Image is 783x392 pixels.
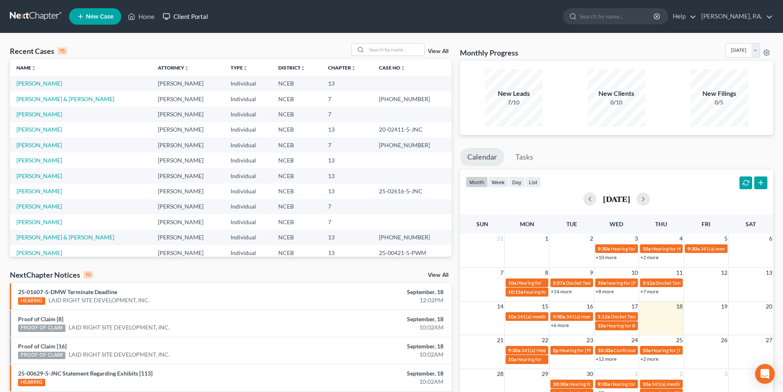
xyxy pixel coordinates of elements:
[634,234,639,244] span: 3
[16,188,62,195] a: [PERSON_NAME]
[598,280,606,286] span: 10a
[596,288,614,295] a: +8 more
[508,313,516,320] span: 10a
[16,126,62,133] a: [PERSON_NAME]
[83,271,93,278] div: 10
[508,176,525,188] button: day
[231,65,248,71] a: Typeunfold_more
[16,141,62,148] a: [PERSON_NAME]
[272,199,321,214] td: NCEB
[679,369,684,379] span: 2
[607,280,670,286] span: hearing for [PERSON_NAME]
[224,91,272,107] td: Individual
[675,268,684,278] span: 11
[642,280,655,286] span: 3:12a
[372,230,452,245] td: [PHONE_NUMBER]
[485,89,543,98] div: New Leads
[598,381,610,387] span: 9:30a
[18,379,45,386] div: HEARING
[321,183,372,199] td: 13
[499,268,504,278] span: 7
[307,296,443,304] div: 12:02PM
[544,268,549,278] span: 8
[640,288,658,295] a: +7 more
[151,122,224,137] td: [PERSON_NAME]
[517,280,542,286] span: Hearing for
[224,245,272,260] td: Individual
[702,220,710,227] span: Fri
[16,65,36,71] a: Nameunfold_more
[307,323,443,332] div: 10:02AM
[566,220,577,227] span: Tue
[151,137,224,153] td: [PERSON_NAME]
[49,296,150,304] a: LAID RIGHT SITE DEVELOPMENT, INC.
[16,111,62,118] a: [PERSON_NAME]
[272,107,321,122] td: NCEB
[151,199,224,214] td: [PERSON_NAME]
[551,288,572,295] a: +14 more
[508,148,540,166] a: Tasks
[566,280,640,286] span: Docket Text: for [PERSON_NAME]
[16,249,62,256] a: [PERSON_NAME]
[224,199,272,214] td: Individual
[642,246,651,252] span: 10a
[586,302,594,311] span: 16
[321,107,372,122] td: 7
[755,364,775,384] div: Open Intercom Messenger
[651,347,716,353] span: Hearing for [PERSON_NAME]
[541,369,549,379] span: 29
[428,272,448,278] a: View All
[631,268,639,278] span: 10
[307,342,443,350] div: September, 18
[321,245,372,260] td: 13
[642,347,651,353] span: 10a
[765,335,773,345] span: 27
[151,183,224,199] td: [PERSON_NAME]
[224,183,272,199] td: Individual
[524,289,636,295] span: hearing for [PERSON_NAME] and [PERSON_NAME]
[124,9,159,24] a: Home
[86,14,113,20] span: New Case
[697,9,773,24] a: [PERSON_NAME], P.A.
[18,297,45,305] div: HEARING
[372,183,452,199] td: 25-02616-5-JNC
[278,65,305,71] a: Districtunfold_more
[544,234,549,244] span: 1
[69,350,170,359] a: LAID RIGHT SITE DEVELOPMENT, INC.
[598,347,613,353] span: 10:30a
[485,98,543,107] div: 7/10
[746,220,756,227] span: Sat
[18,288,117,295] a: 25-01607-5-DMW Terminate Deadline
[586,335,594,345] span: 23
[541,335,549,345] span: 22
[598,313,610,320] span: 1:12a
[596,356,617,362] a: +12 more
[151,168,224,183] td: [PERSON_NAME]
[151,214,224,230] td: [PERSON_NAME]
[720,268,728,278] span: 12
[598,246,610,252] span: 9:30a
[588,89,645,98] div: New Clients
[460,48,518,58] h3: Monthly Progress
[307,378,443,386] div: 10:02AM
[611,246,675,252] span: Hearing for [PERSON_NAME]
[508,347,520,353] span: 9:30a
[675,335,684,345] span: 25
[611,313,692,320] span: Docket Text: for Bull City Designs, LLC
[631,335,639,345] span: 24
[488,176,508,188] button: week
[31,66,36,71] i: unfold_more
[307,315,443,323] div: September, 18
[224,168,272,183] td: Individual
[321,137,372,153] td: 7
[272,245,321,260] td: NCEB
[16,218,62,225] a: [PERSON_NAME]
[151,230,224,245] td: [PERSON_NAME]
[460,148,504,166] a: Calendar
[476,220,488,227] span: Sun
[589,234,594,244] span: 2
[18,315,63,322] a: Proof of Claim [8]
[272,183,321,199] td: NCEB
[18,370,152,377] a: 25-00629-5-JNC Statement Regarding Exhibits [113]
[634,369,639,379] span: 1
